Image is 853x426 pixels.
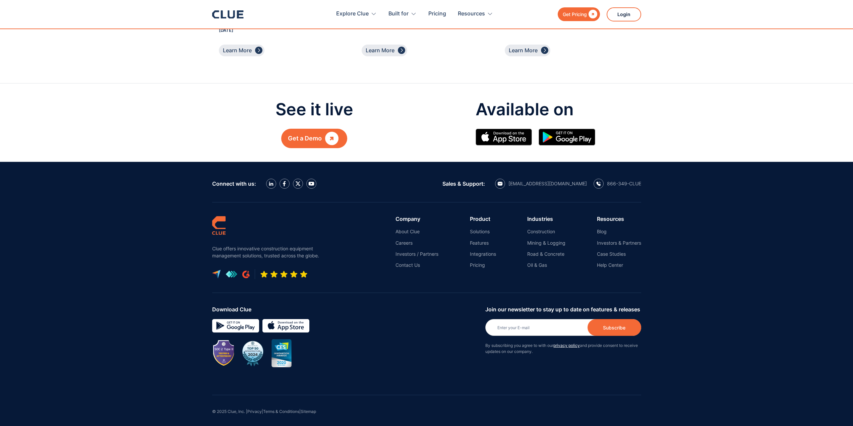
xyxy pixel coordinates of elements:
[281,129,347,148] a: Get a Demo
[458,3,493,24] div: Resources
[308,182,314,186] img: YouTube Icon
[607,181,641,187] div: 866-349-CLUE
[219,26,349,35] p: [DATE]
[398,46,405,55] div: 
[470,262,496,268] a: Pricing
[470,240,496,246] a: Features
[242,270,250,279] img: G2 review platform icon
[607,7,641,21] a: Login
[527,251,565,257] a: Road & Concrete
[458,3,485,24] div: Resources
[395,229,438,235] a: About Clue
[336,3,377,24] div: Explore Clue
[594,179,641,189] a: calling icon866-349-CLUE
[597,251,641,257] a: Case Studies
[485,306,641,312] div: Join our newsletter to stay up to date on features & releases
[476,100,602,119] p: Available on
[505,45,550,56] a: Learn More
[260,270,308,279] img: Five-star rating icon
[497,182,503,186] img: email icon
[366,46,394,55] div: Learn More
[388,3,409,24] div: Built for
[269,182,273,186] img: LinkedIn icon
[301,409,316,414] a: Sitemap
[588,319,641,336] input: Subscribe
[553,343,580,348] a: privacy policy
[428,3,446,24] a: Pricing
[558,7,600,21] a: Get Pricing
[283,181,286,186] img: facebook icon
[295,181,301,186] img: X icon twitter
[362,45,407,56] a: Learn More
[508,181,587,187] div: [EMAIL_ADDRESS][DOMAIN_NAME]
[255,46,262,55] div: 
[395,216,438,222] div: Company
[388,3,417,24] div: Built for
[212,216,226,235] img: clue logo simple
[336,3,369,24] div: Explore Clue
[509,46,538,55] div: Learn More
[541,46,548,55] div: 
[288,134,322,143] div: Get a Demo
[212,245,323,259] p: Clue offers innovative construction equipment management solutions, trusted across the globe.
[226,270,237,278] img: get app logo
[276,100,353,119] p: See it live
[325,134,339,143] div: 
[539,129,595,145] img: Google simple icon
[470,216,496,222] div: Product
[395,240,438,246] a: Careers
[527,229,565,235] a: Construction
[495,179,587,189] a: email icon[EMAIL_ADDRESS][DOMAIN_NAME]
[597,216,641,222] div: Resources
[212,181,256,187] div: Connect with us:
[212,306,480,312] div: Download Clue
[597,262,641,268] a: Help Center
[597,229,641,235] a: Blog
[527,216,565,222] div: Industries
[442,181,485,187] div: Sales & Support:
[476,129,532,145] img: Apple Store
[470,251,496,257] a: Integrations
[527,262,565,268] a: Oil & Gas
[485,319,641,336] input: Enter your E-mail
[263,409,299,414] a: Terms & Conditions
[247,409,262,414] a: Privacy
[262,319,309,332] img: download on the App store
[395,262,438,268] a: Contact Us
[485,306,641,381] form: Newsletter
[212,270,221,279] img: capterra logo icon
[219,45,264,56] a: Learn More
[212,319,259,332] img: Google simple icon
[485,343,641,355] p: By subscribing you agree to with our and provide consent to receive updates on our company.
[395,251,438,257] a: Investors / Partners
[596,181,601,186] img: calling icon
[239,340,266,367] img: BuiltWorlds Top 50 Infrastructure 2024 award badge with
[563,10,587,18] div: Get Pricing
[470,229,496,235] a: Solutions
[527,240,565,246] a: Mining & Logging
[597,240,641,246] a: Investors & Partners
[587,10,597,18] div: 
[271,339,292,367] img: CES innovation award 2020 image
[223,46,252,55] div: Learn More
